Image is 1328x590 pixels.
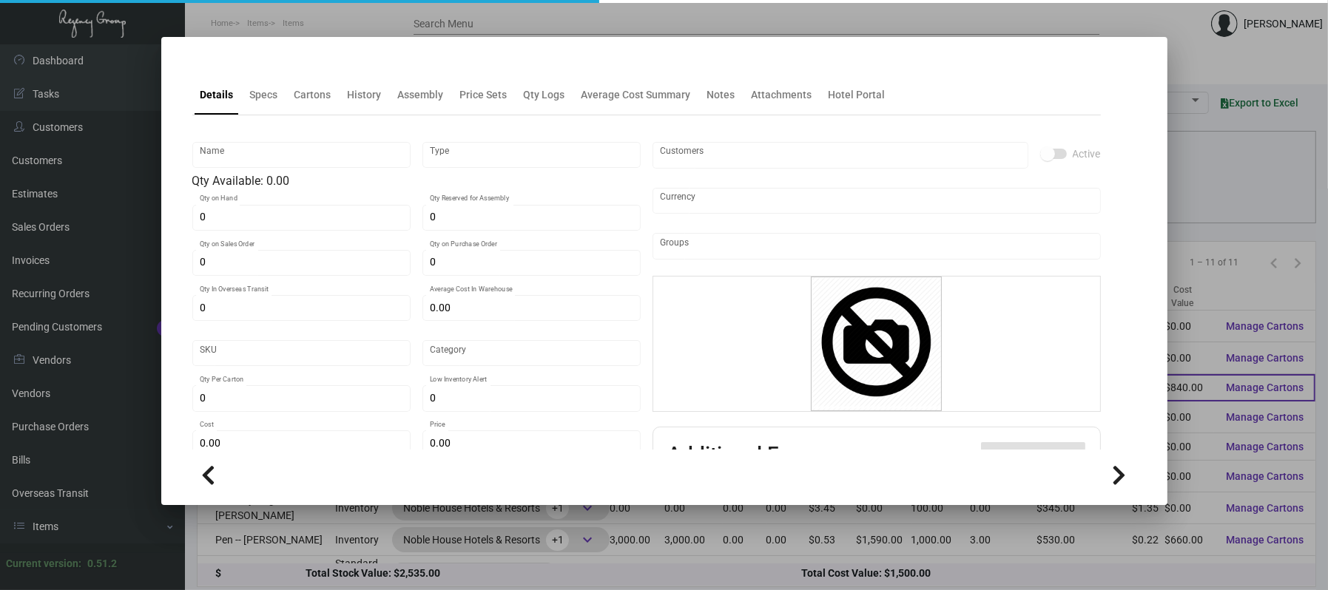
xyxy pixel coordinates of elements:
[460,87,508,103] div: Price Sets
[668,442,812,469] h2: Additional Fees
[87,556,117,572] div: 0.51.2
[6,556,81,572] div: Current version:
[200,87,234,103] div: Details
[524,87,565,103] div: Qty Logs
[752,87,812,103] div: Attachments
[348,87,382,103] div: History
[294,87,331,103] div: Cartons
[1073,145,1101,163] span: Active
[829,87,886,103] div: Hotel Portal
[192,172,641,190] div: Qty Available: 0.00
[398,87,444,103] div: Assembly
[981,442,1085,469] button: Add Additional Fee
[582,87,691,103] div: Average Cost Summary
[660,149,1020,161] input: Add new..
[250,87,278,103] div: Specs
[660,240,1093,252] input: Add new..
[707,87,735,103] div: Notes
